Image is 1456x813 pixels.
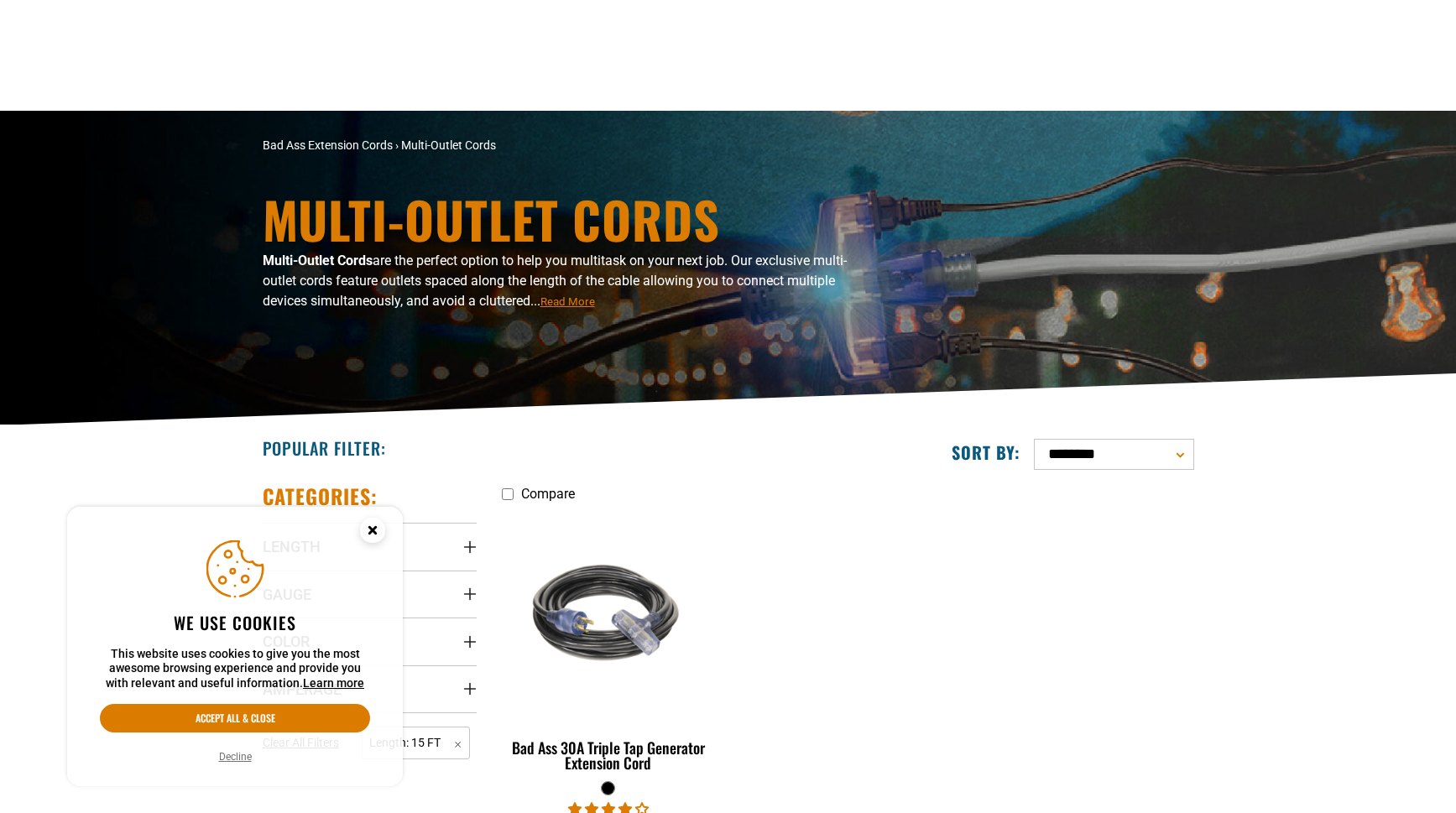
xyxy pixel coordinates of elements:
[502,510,716,780] a: black Bad Ass 30A Triple Tap Generator Extension Cord
[263,483,378,509] h2: Categories:
[100,647,370,691] p: This website uses cookies to give you the most awesome browsing experience and provide you with r...
[263,137,875,154] nav: breadcrumbs
[263,253,373,268] b: Multi-Outlet Cords
[67,507,403,787] aside: Cookie Consent
[952,441,1020,463] label: Sort by:
[395,138,399,152] span: ›
[401,138,496,152] span: Multi-Outlet Cords
[362,727,470,759] span: Length: 15 FT
[100,704,370,732] button: Accept all & close
[540,295,595,308] span: Read More
[263,194,875,244] h1: Multi-Outlet Cords
[100,612,370,633] h2: We use cookies
[263,253,847,309] span: are the perfect option to help you multitask on your next job. Our exclusive multi-outlet cords f...
[503,519,714,711] img: black
[214,748,257,765] button: Decline
[502,740,716,770] div: Bad Ass 30A Triple Tap Generator Extension Cord
[362,734,470,750] a: Length: 15 FT
[263,138,393,152] a: Bad Ass Extension Cords
[263,437,386,459] h2: Popular Filter:
[521,486,575,502] span: Compare
[303,676,364,690] a: Learn more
